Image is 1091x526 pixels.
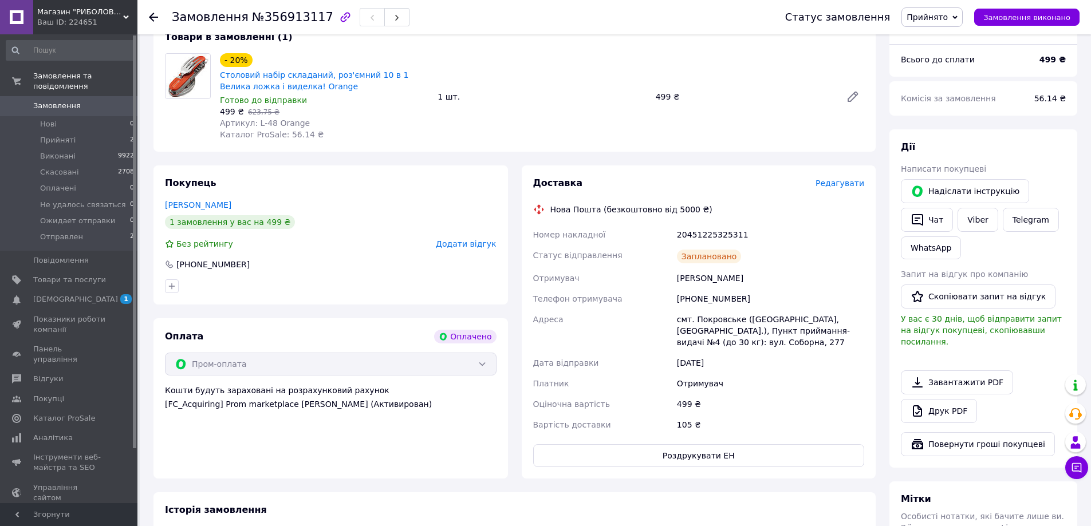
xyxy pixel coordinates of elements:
div: Оплачено [434,330,496,343]
span: Історія замовлення [165,504,267,515]
span: Управління сайтом [33,483,106,503]
span: Платник [533,379,569,388]
img: Столовий набір складаний, роз'ємний 10 в 1 Велика ложка і виделка! Orange [166,54,210,98]
span: Статус відправлення [533,251,623,260]
span: Прийнято [907,13,948,22]
span: Номер накладної [533,230,606,239]
div: [FC_Acquiring] Prom marketplace [PERSON_NAME] (Активирован) [165,398,497,410]
span: 0 [130,119,134,129]
button: Чат [901,208,953,232]
span: 0 [130,200,134,210]
div: Статус замовлення [785,11,891,23]
span: 2 [130,135,134,145]
a: Друк PDF [901,399,977,423]
div: Кошти будуть зараховані на розрахунковий рахунок [165,385,497,410]
span: Замовлення [33,101,81,111]
span: Оціночна вартість [533,400,610,409]
span: Товари та послуги [33,275,106,285]
span: Всього до сплати [901,55,975,64]
span: Артикул: L-48 Orange [220,118,310,128]
span: Доставка [533,177,583,188]
span: Панель управління [33,344,106,365]
span: Готово до відправки [220,96,307,105]
a: Столовий набір складаний, роз'ємний 10 в 1 Велика ложка і виделка! Orange [220,70,408,91]
div: Отримувач [675,373,867,394]
span: 0 [130,183,134,193]
span: Дії [901,141,915,152]
a: Завантажити PDF [901,370,1013,394]
span: Прийняті [40,135,76,145]
div: Ваш ID: 224651 [37,17,137,27]
a: Редагувати [841,85,864,108]
a: Telegram [1003,208,1059,232]
span: Відгуки [33,374,63,384]
div: [PERSON_NAME] [675,268,867,288]
a: WhatsApp [901,236,961,259]
span: Адреса [533,315,564,324]
span: Магазин "РИБОЛОВКА" [37,7,123,17]
button: Скопіювати запит на відгук [901,284,1055,309]
div: - 20% [220,53,253,67]
button: Чат з покупцем [1065,456,1088,479]
span: 56.14 ₴ [1034,94,1066,103]
span: 1 [120,294,132,304]
span: Нові [40,119,57,129]
span: Виконані [40,151,76,161]
span: Покупці [33,394,64,404]
span: Оплачені [40,183,76,193]
div: смт. Покровське ([GEOGRAPHIC_DATA], [GEOGRAPHIC_DATA].), Пункт приймання-видачі №4 (до 30 кг): ву... [675,309,867,353]
span: Замовлення виконано [983,13,1070,22]
span: Не удалось связаться [40,200,125,210]
span: Інструменти веб-майстра та SEO [33,452,106,473]
span: [DEMOGRAPHIC_DATA] [33,294,118,304]
div: Заплановано [677,250,742,263]
span: Вартість доставки [533,420,611,429]
button: Роздрукувати ЕН [533,444,865,467]
div: Повернутися назад [149,11,158,23]
span: Запит на відгук про компанію [901,270,1028,279]
span: Оплата [165,331,203,342]
span: 0 [130,216,134,226]
div: 105 ₴ [675,414,867,435]
span: 9922 [118,151,134,161]
b: 499 ₴ [1039,55,1066,64]
a: Viber [958,208,998,232]
span: Додати відгук [436,239,496,248]
span: Дата відправки [533,358,599,367]
span: Аналітика [33,433,73,443]
span: Скасовані [40,167,79,177]
div: 499 ₴ [651,89,837,105]
span: 499 ₴ [220,107,244,116]
span: Показники роботи компанії [33,314,106,335]
span: Каталог ProSale [33,413,95,424]
input: Пошук [6,40,135,61]
span: Замовлення та повідомлення [33,71,137,92]
span: Товари в замовленні (1) [165,31,293,42]
span: №356913117 [252,10,333,24]
span: Замовлення [172,10,249,24]
span: Написати покупцеві [901,164,986,173]
span: Комісія за замовлення [901,94,996,103]
div: [PHONE_NUMBER] [175,259,251,270]
span: У вас є 30 днів, щоб відправити запит на відгук покупцеві, скопіювавши посилання. [901,314,1062,346]
div: 499 ₴ [675,394,867,414]
span: Ожидает отправки [40,216,115,226]
span: Мітки [901,493,931,504]
div: 20451225325311 [675,224,867,245]
div: Нова Пошта (безкоштовно від 5000 ₴) [548,204,715,215]
span: Телефон отримувача [533,294,623,303]
span: 623,75 ₴ [248,108,279,116]
span: Каталог ProSale: 56.14 ₴ [220,130,324,139]
button: Повернути гроші покупцеві [901,432,1055,456]
div: 1 замовлення у вас на 499 ₴ [165,215,295,229]
span: Редагувати [816,179,864,188]
a: [PERSON_NAME] [165,200,231,209]
div: [PHONE_NUMBER] [675,288,867,309]
span: Повідомлення [33,255,89,266]
span: Отримувач [533,274,580,283]
span: 2708 [118,167,134,177]
span: Покупець [165,177,216,188]
div: 1 шт. [433,89,651,105]
span: Без рейтингу [176,239,233,248]
button: Замовлення виконано [974,9,1080,26]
